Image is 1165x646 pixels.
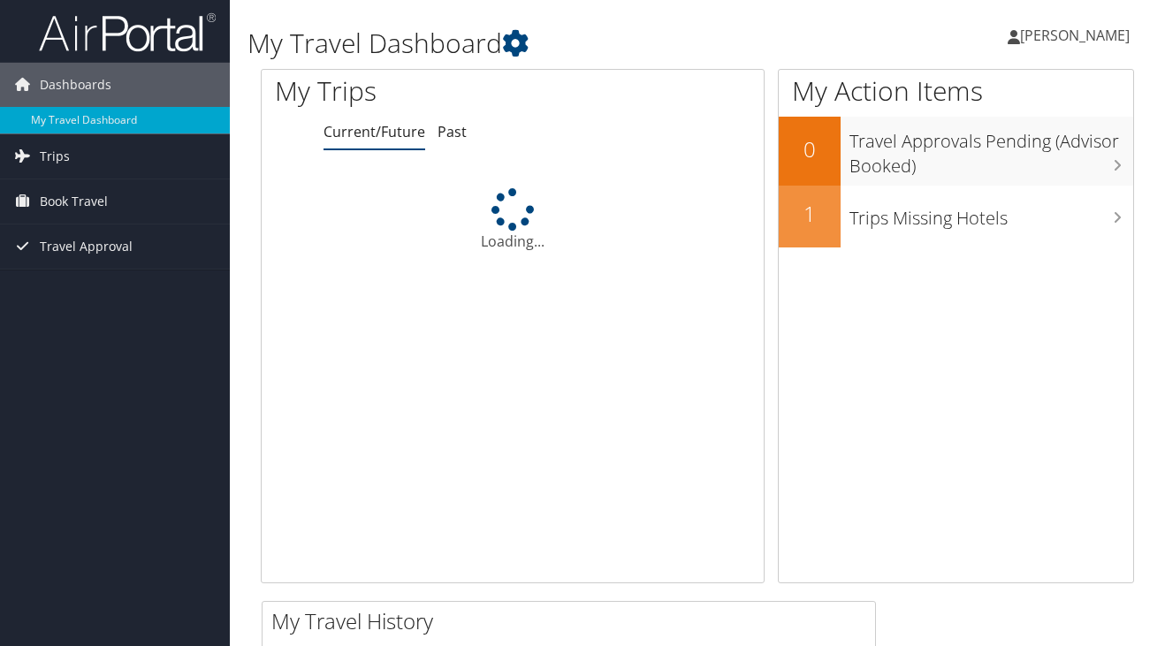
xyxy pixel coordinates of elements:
a: Current/Future [324,122,425,141]
h2: 0 [779,134,841,164]
h2: 1 [779,199,841,229]
span: Book Travel [40,179,108,224]
span: [PERSON_NAME] [1020,26,1130,45]
span: Dashboards [40,63,111,107]
h3: Travel Approvals Pending (Advisor Booked) [849,120,1133,179]
a: Past [438,122,467,141]
h1: My Trips [275,72,541,110]
h2: My Travel History [271,606,875,636]
img: airportal-logo.png [39,11,216,53]
h1: My Action Items [779,72,1133,110]
span: Trips [40,134,70,179]
a: 0Travel Approvals Pending (Advisor Booked) [779,117,1133,185]
a: 1Trips Missing Hotels [779,186,1133,247]
span: Travel Approval [40,224,133,269]
h3: Trips Missing Hotels [849,197,1133,231]
h1: My Travel Dashboard [247,25,848,62]
div: Loading... [262,188,764,252]
a: [PERSON_NAME] [1008,9,1147,62]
